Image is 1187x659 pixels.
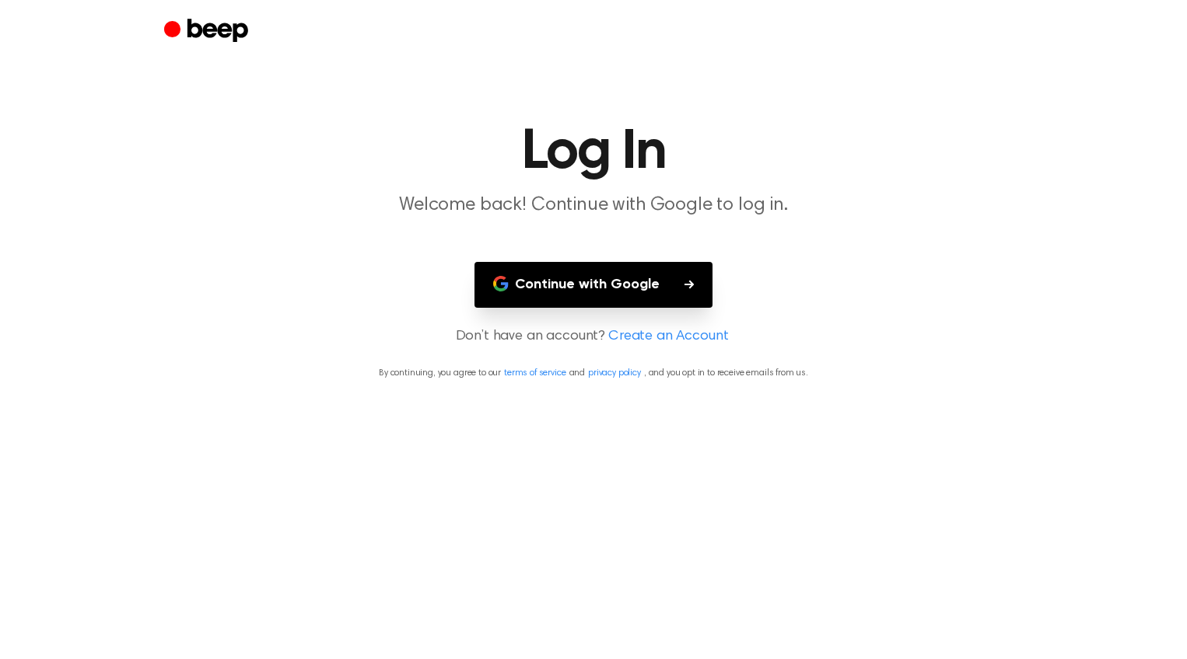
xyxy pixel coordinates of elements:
a: terms of service [504,368,565,378]
button: Continue with Google [474,262,713,308]
h1: Log In [195,124,992,180]
p: By continuing, you agree to our and , and you opt in to receive emails from us. [19,366,1168,380]
a: privacy policy [588,368,641,378]
p: Welcome back! Continue with Google to log in. [295,193,892,218]
a: Beep [164,16,252,47]
a: Create an Account [608,326,728,347]
p: Don’t have an account? [19,326,1168,347]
